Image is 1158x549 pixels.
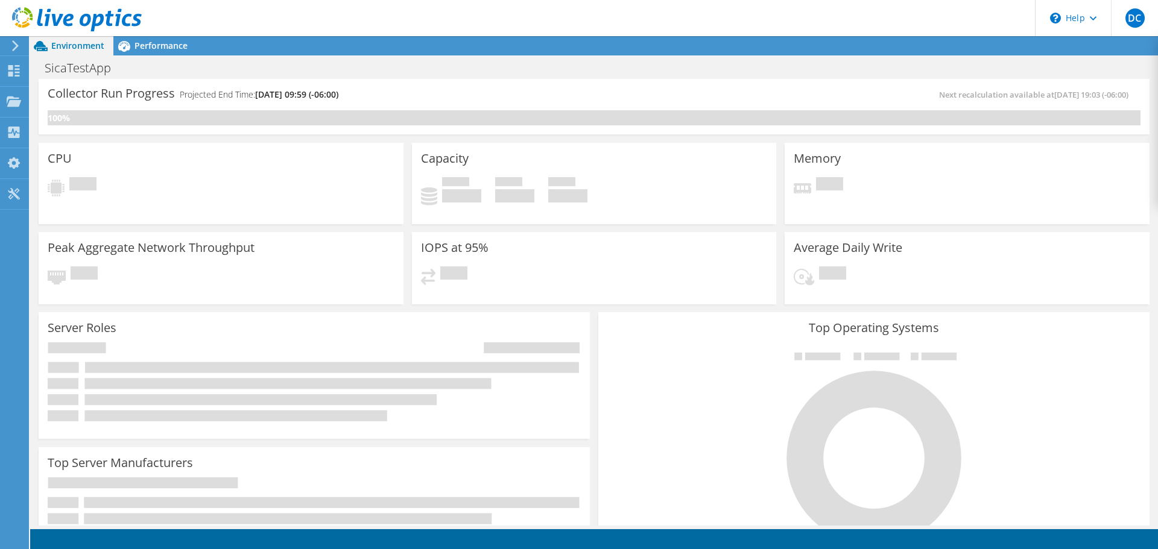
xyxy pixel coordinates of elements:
h3: Capacity [421,152,469,165]
span: Pending [440,266,467,283]
span: Used [442,177,469,189]
h3: Top Server Manufacturers [48,456,193,469]
span: Pending [71,266,98,283]
span: Free [495,177,522,189]
h3: Memory [794,152,841,165]
span: [DATE] 09:59 (-06:00) [255,89,338,100]
h3: IOPS at 95% [421,241,489,254]
span: DC [1125,8,1145,28]
span: Environment [51,40,104,51]
h3: Server Roles [48,321,116,334]
span: Pending [819,266,846,283]
span: Pending [69,177,96,193]
span: Total [548,177,575,189]
h3: Top Operating Systems [607,321,1141,334]
span: Performance [134,40,188,51]
h3: Peak Aggregate Network Throughput [48,241,255,254]
h3: CPU [48,152,72,165]
h4: 0 GiB [442,189,481,202]
h4: 0 GiB [548,189,587,202]
h1: SicaTestApp [39,61,130,75]
h3: Average Daily Write [794,241,902,254]
span: Pending [816,177,843,193]
h4: 0 GiB [495,189,534,202]
h4: Projected End Time: [180,88,338,101]
span: [DATE] 19:03 (-06:00) [1054,89,1128,100]
span: Next recalculation available at [939,89,1134,100]
svg: \n [1050,13,1061,24]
